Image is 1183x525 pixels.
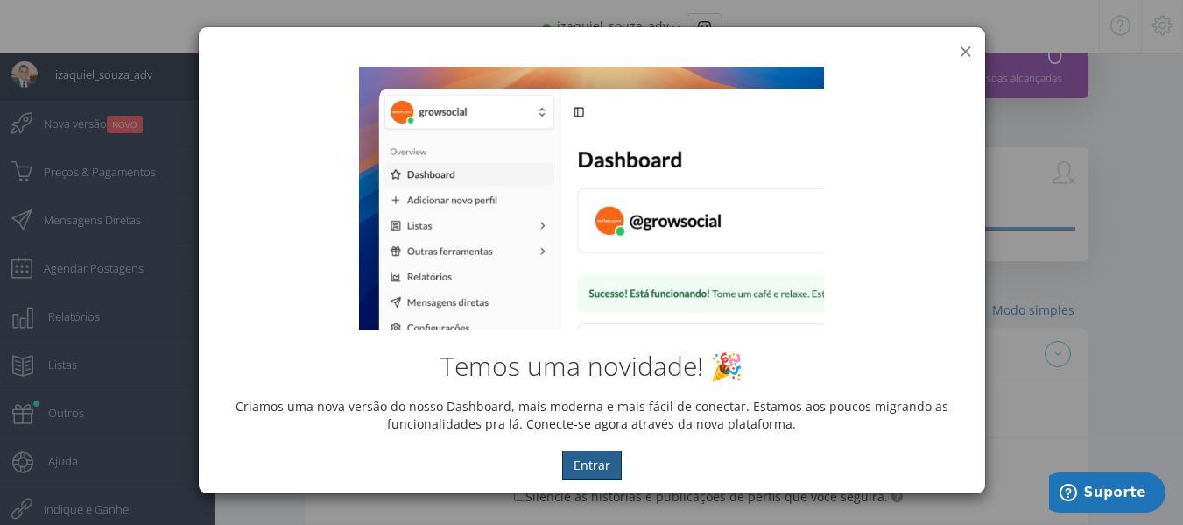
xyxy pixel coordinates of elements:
h2: Temos uma novidade! 🎉 [212,351,972,380]
button: × [959,39,972,63]
img: New Dashboard [359,67,823,330]
button: Entrar [562,451,622,480]
p: Criamos uma nova versão do nosso Dashboard, mais moderna e mais fácil de conectar. Estamos aos po... [212,398,972,433]
iframe: Abre um widget para que você possa encontrar mais informações [1049,472,1165,516]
